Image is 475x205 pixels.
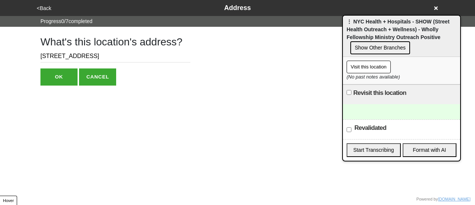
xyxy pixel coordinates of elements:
[347,19,449,40] span: ⋮ NYC Health + Hospitals - SHOW (Street Health Outreach + Wellness) - Wholly Fellowship Ministry ...
[224,4,251,12] span: Address
[350,41,410,54] button: Show Other Branches
[403,143,457,157] button: Format with AI
[79,68,116,86] button: CANCEL
[40,17,92,25] span: Progress 0 / 7 completed
[354,124,386,132] label: Revalidated
[438,197,471,201] a: [DOMAIN_NAME]
[347,61,391,73] button: Visit this location
[35,4,53,13] button: <Back
[347,74,400,80] i: (No past notes available)
[347,143,401,157] button: Start Transcribing
[40,50,190,63] input: Enter the address of the location
[416,196,471,202] div: Powered by
[40,68,78,86] button: OK
[353,89,406,97] label: Revisit this location
[40,36,190,48] h1: What's this location's address?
